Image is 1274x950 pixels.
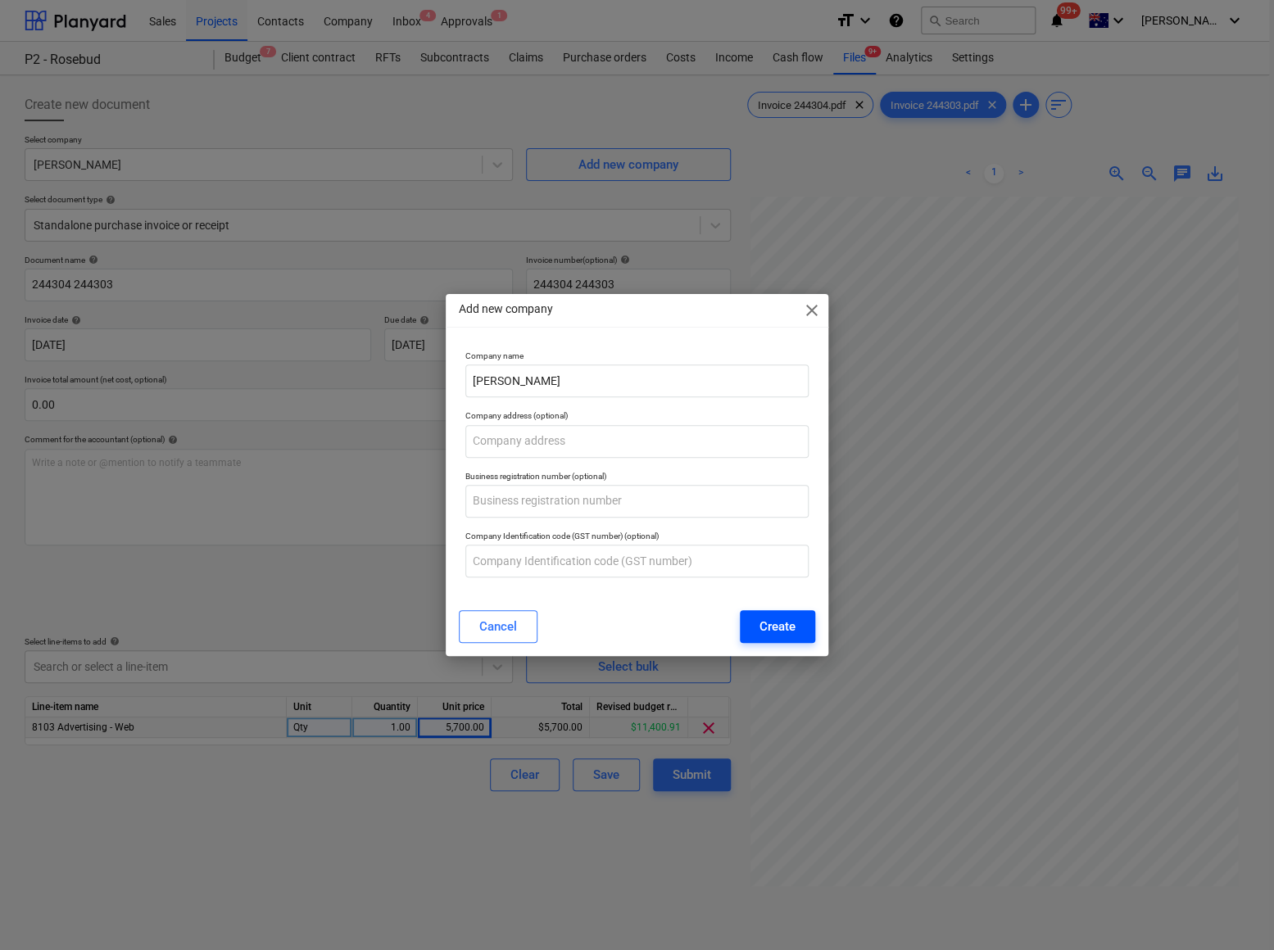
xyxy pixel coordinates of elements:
input: Business registration number [465,485,809,518]
span: close [802,301,822,320]
input: Company name [465,364,809,397]
button: Cancel [459,610,537,643]
input: Company Identification code (GST number) [465,545,809,577]
p: Add new company [459,301,553,318]
p: Company address (optional) [465,410,809,424]
input: Company address [465,425,809,458]
p: Company name [465,351,809,364]
p: Company Identification code (GST number) (optional) [465,531,809,545]
button: Create [740,610,815,643]
p: Business registration number (optional) [465,471,809,485]
div: Cancel [479,616,517,637]
div: Create [759,616,796,637]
